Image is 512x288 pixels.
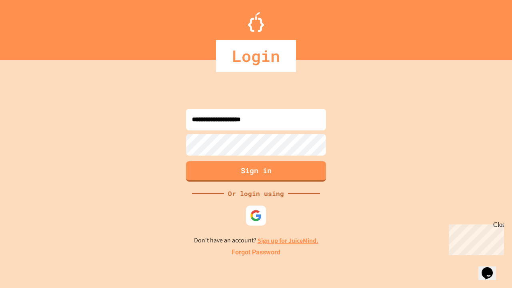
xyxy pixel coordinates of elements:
p: Don't have an account? [194,236,318,246]
div: Chat with us now!Close [3,3,55,51]
img: google-icon.svg [250,210,262,222]
a: Forgot Password [232,248,280,257]
button: Sign in [186,161,326,182]
a: Sign up for JuiceMind. [258,236,318,245]
img: Logo.svg [248,12,264,32]
iframe: chat widget [478,256,504,280]
div: Login [216,40,296,72]
iframe: chat widget [446,221,504,255]
div: Or login using [224,189,288,198]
